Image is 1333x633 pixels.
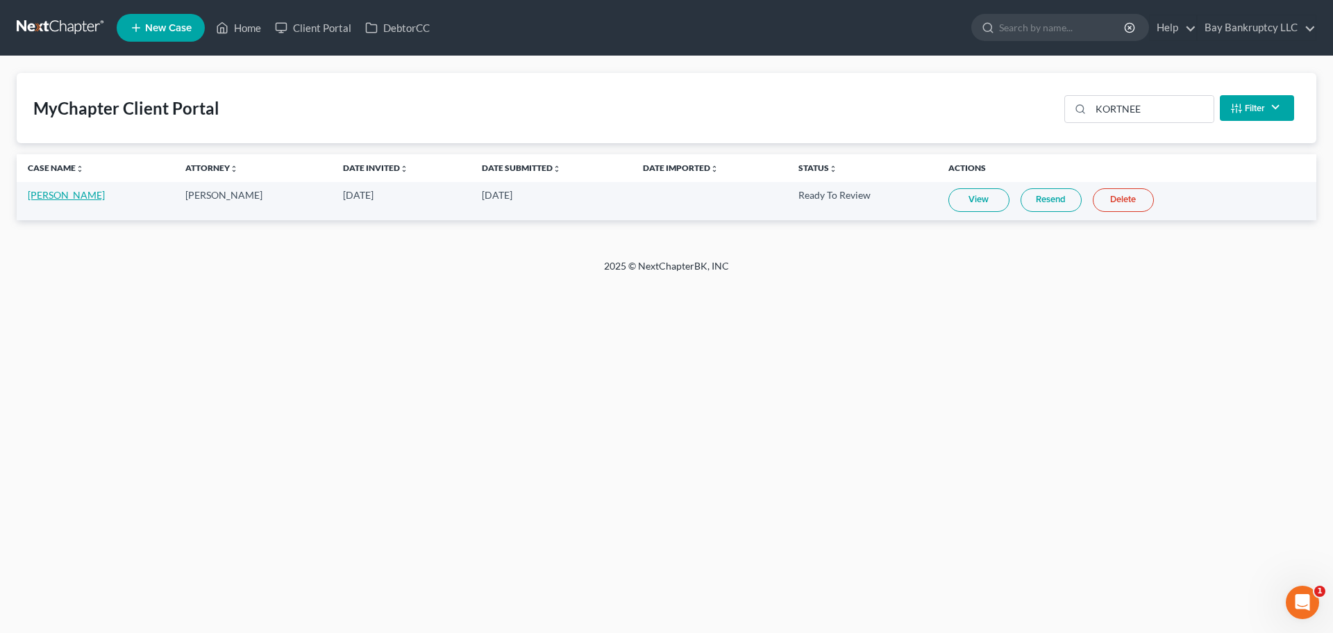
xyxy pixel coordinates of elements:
i: unfold_more [553,165,561,173]
a: Date Submittedunfold_more [482,163,561,173]
input: Search... [1091,96,1214,122]
a: Delete [1093,188,1154,212]
a: Date Invitedunfold_more [343,163,408,173]
a: View [948,188,1009,212]
iframe: Intercom live chat [1286,586,1319,619]
a: Statusunfold_more [798,163,837,173]
td: Ready To Review [787,182,937,220]
a: Help [1150,15,1196,40]
td: [PERSON_NAME] [174,182,332,220]
a: Client Portal [268,15,358,40]
div: 2025 © NextChapterBK, INC [271,259,1062,284]
i: unfold_more [710,165,719,173]
a: Resend [1021,188,1082,212]
input: Search by name... [999,15,1126,40]
button: Filter [1220,95,1294,121]
a: Case Nameunfold_more [28,163,84,173]
a: Date Importedunfold_more [643,163,719,173]
a: Attorneyunfold_more [185,163,238,173]
span: New Case [145,23,192,33]
i: unfold_more [829,165,837,173]
a: Home [209,15,268,40]
a: [PERSON_NAME] [28,189,105,201]
a: DebtorCC [358,15,437,40]
a: Bay Bankruptcy LLC [1198,15,1316,40]
span: [DATE] [343,189,374,201]
div: MyChapter Client Portal [33,97,219,120]
i: unfold_more [400,165,408,173]
span: 1 [1314,586,1325,597]
i: unfold_more [230,165,238,173]
span: [DATE] [482,189,512,201]
th: Actions [937,154,1316,182]
i: unfold_more [76,165,84,173]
